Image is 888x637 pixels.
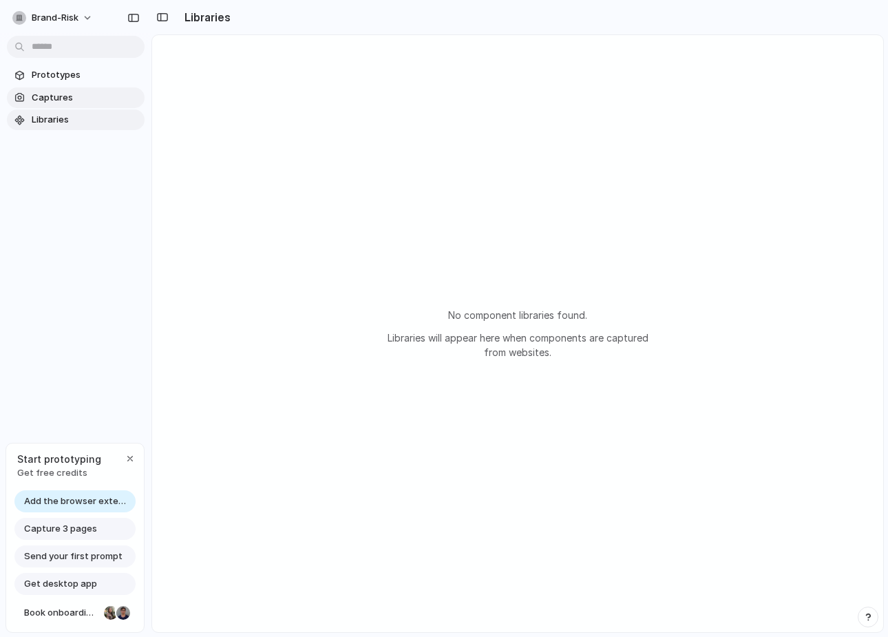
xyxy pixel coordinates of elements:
[103,605,119,621] div: Nicole Kubica
[32,11,78,25] span: brand-risk
[14,573,136,595] a: Get desktop app
[24,522,97,536] span: Capture 3 pages
[17,466,101,480] span: Get free credits
[24,550,123,563] span: Send your first prompt
[7,109,145,130] a: Libraries
[7,87,145,108] a: Captures
[7,65,145,85] a: Prototypes
[24,606,98,620] span: Book onboarding call
[32,91,139,105] span: Captures
[179,9,231,25] h2: Libraries
[7,7,100,29] button: brand-risk
[14,602,136,624] a: Book onboarding call
[380,331,655,359] p: Libraries will appear here when components are captured from websites.
[115,605,131,621] div: Christian Iacullo
[24,494,127,508] span: Add the browser extension
[24,577,97,591] span: Get desktop app
[14,490,136,512] a: Add the browser extension
[32,68,139,82] span: Prototypes
[380,308,655,322] p: No component libraries found.
[17,452,101,466] span: Start prototyping
[32,113,139,127] span: Libraries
